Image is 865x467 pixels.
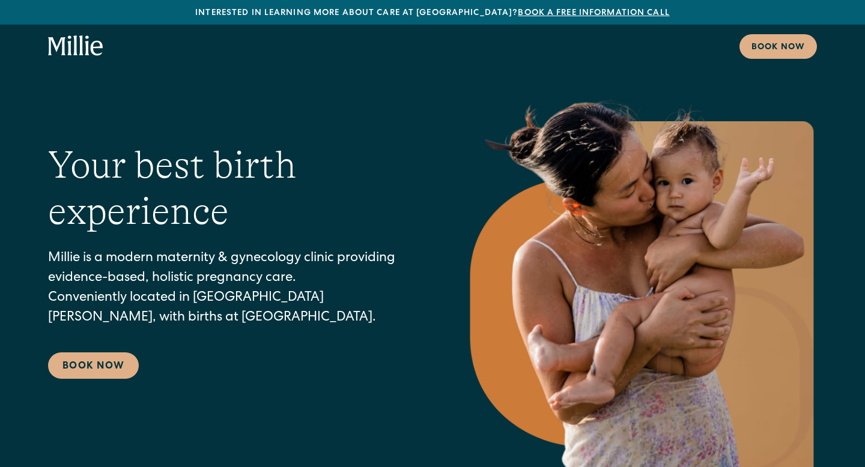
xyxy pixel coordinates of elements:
a: Book now [739,34,817,59]
h1: Your best birth experience [48,142,418,235]
div: Book now [751,41,805,54]
a: Book a free information call [518,9,669,17]
a: Book Now [48,352,139,379]
p: Millie is a modern maternity & gynecology clinic providing evidence-based, holistic pregnancy car... [48,249,418,328]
